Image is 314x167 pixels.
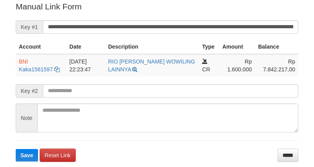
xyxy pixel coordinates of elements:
[16,20,43,34] span: Key #1
[202,66,210,73] span: CR
[19,66,53,73] a: Kaka1561597
[54,66,60,73] a: Copy Kaka1561597 to clipboard
[16,103,37,133] span: Note
[19,58,28,65] span: BNI
[16,84,43,98] span: Key #2
[66,54,105,76] td: [DATE] 22:23:47
[255,40,298,54] th: Balance
[16,1,298,12] p: Manual Link Form
[20,152,33,158] span: Save
[16,40,66,54] th: Account
[45,152,71,158] span: Reset Link
[219,54,255,76] td: Rp 1.600.000
[16,149,38,162] button: Save
[105,40,199,54] th: Description
[219,40,255,54] th: Amount
[40,149,76,162] a: Reset Link
[66,40,105,54] th: Date
[199,40,219,54] th: Type
[108,58,195,73] a: RIO [PERSON_NAME] WOWILING LAINNYA
[255,54,298,76] td: Rp 7.842.217,00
